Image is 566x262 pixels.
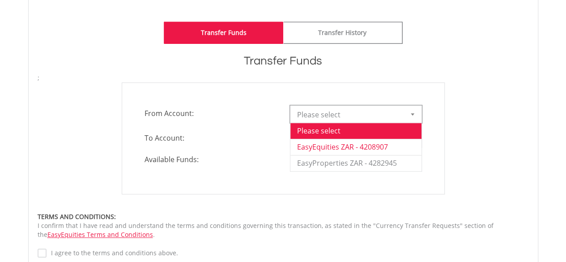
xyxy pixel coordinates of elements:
h1: Transfer Funds [38,53,529,69]
a: EasyEquities Terms and Conditions [47,230,153,239]
li: EasyEquities ZAR - 4208907 [290,139,421,155]
span: From Account: [138,105,283,121]
span: Available Funds: [138,155,283,165]
li: Please select [290,123,421,139]
div: TERMS AND CONDITIONS: [38,212,529,221]
span: Please select [297,106,401,124]
a: Transfer Funds [164,21,283,44]
div: I confirm that I have read and understand the terms and conditions governing this transaction, as... [38,212,529,239]
li: EasyProperties ZAR - 4282945 [290,155,421,171]
a: Transfer History [283,21,403,44]
label: I agree to the terms and conditions above. [47,249,178,258]
span: To Account: [138,130,283,146]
